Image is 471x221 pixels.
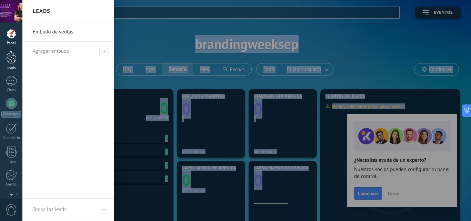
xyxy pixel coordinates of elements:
div: Calendario [1,136,21,140]
div: Todos los leads [33,200,66,219]
div: Correo [1,182,21,187]
a: Todos los leads [22,199,114,221]
span: Agregar embudo [99,47,109,56]
a: Embudo de ventas [33,22,107,42]
div: Leads [1,66,21,70]
h2: Leads [33,0,50,22]
div: Chats [1,88,21,92]
div: Listas [1,160,21,164]
div: WhatsApp [1,111,21,118]
div: Panel [1,41,21,46]
span: Agregar embudo [33,48,69,54]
